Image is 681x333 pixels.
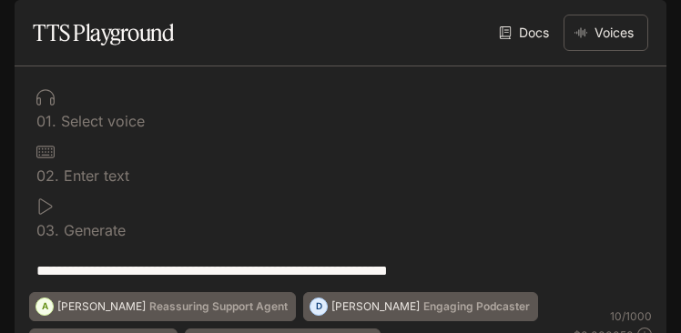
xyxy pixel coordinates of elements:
p: Engaging Podcaster [423,301,530,312]
p: Enter text [59,168,129,183]
div: D [310,292,327,321]
p: 0 1 . [36,114,56,128]
div: A [36,292,53,321]
p: 0 2 . [36,168,59,183]
p: 0 3 . [36,223,59,237]
p: Generate [59,223,126,237]
button: D[PERSON_NAME]Engaging Podcaster [303,292,538,321]
h1: TTS Playground [33,15,174,51]
button: Voices [564,15,648,51]
p: Select voice [56,114,145,128]
p: [PERSON_NAME] [57,301,146,312]
p: Reassuring Support Agent [149,301,288,312]
p: [PERSON_NAME] [331,301,420,312]
a: Docs [495,15,556,51]
button: A[PERSON_NAME]Reassuring Support Agent [29,292,296,321]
